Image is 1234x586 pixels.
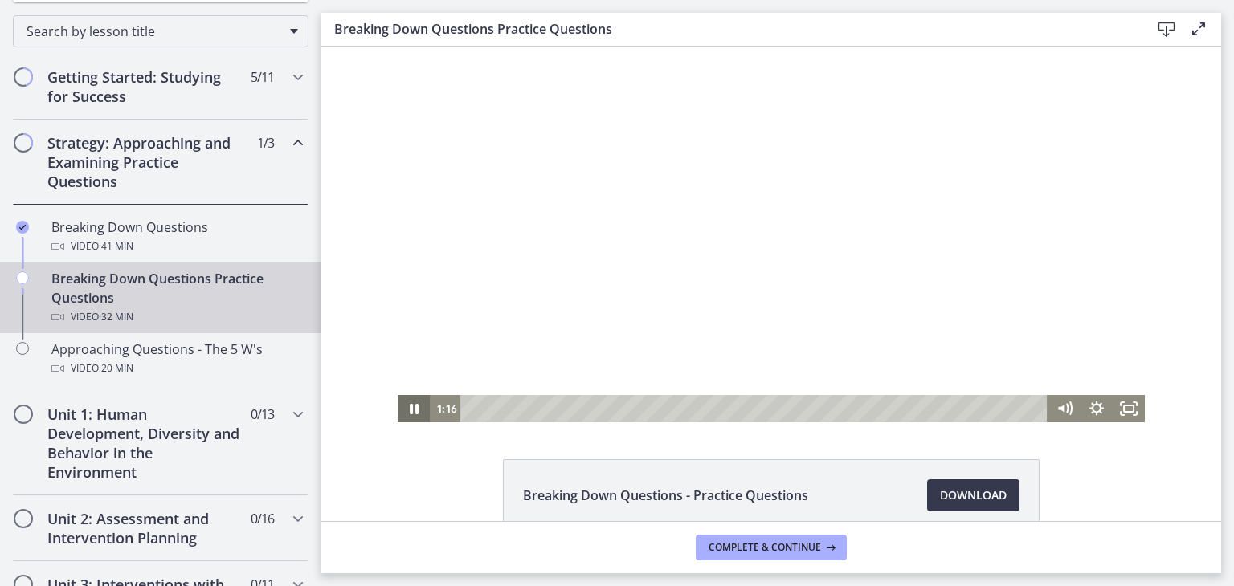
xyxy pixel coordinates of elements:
[99,307,133,327] span: · 32 min
[940,486,1007,505] span: Download
[99,237,133,256] span: · 41 min
[791,348,823,376] button: Fullscreen
[51,269,302,327] div: Breaking Down Questions Practice Questions
[759,348,791,376] button: Show settings menu
[47,67,243,106] h2: Getting Started: Studying for Success
[709,541,821,554] span: Complete & continue
[251,67,274,87] span: 5 / 11
[51,359,302,378] div: Video
[16,221,29,234] i: Completed
[927,479,1019,511] a: Download
[321,47,1221,422] iframe: Video Lesson
[47,405,243,482] h2: Unit 1: Human Development, Diversity and Behavior in the Environment
[696,535,847,560] button: Complete & continue
[257,133,274,153] span: 1 / 3
[13,15,308,47] div: Search by lesson title
[99,359,133,378] span: · 20 min
[334,19,1125,39] h3: Breaking Down Questions Practice Questions
[523,486,808,505] span: Breaking Down Questions - Practice Questions
[47,133,243,191] h2: Strategy: Approaching and Examining Practice Questions
[727,348,759,376] button: Mute
[251,509,274,528] span: 0 / 16
[47,509,243,547] h2: Unit 2: Assessment and Intervention Planning
[51,340,302,378] div: Approaching Questions - The 5 W's
[51,237,302,256] div: Video
[51,218,302,256] div: Breaking Down Questions
[27,22,282,40] span: Search by lesson title
[51,307,302,327] div: Video
[251,405,274,424] span: 0 / 13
